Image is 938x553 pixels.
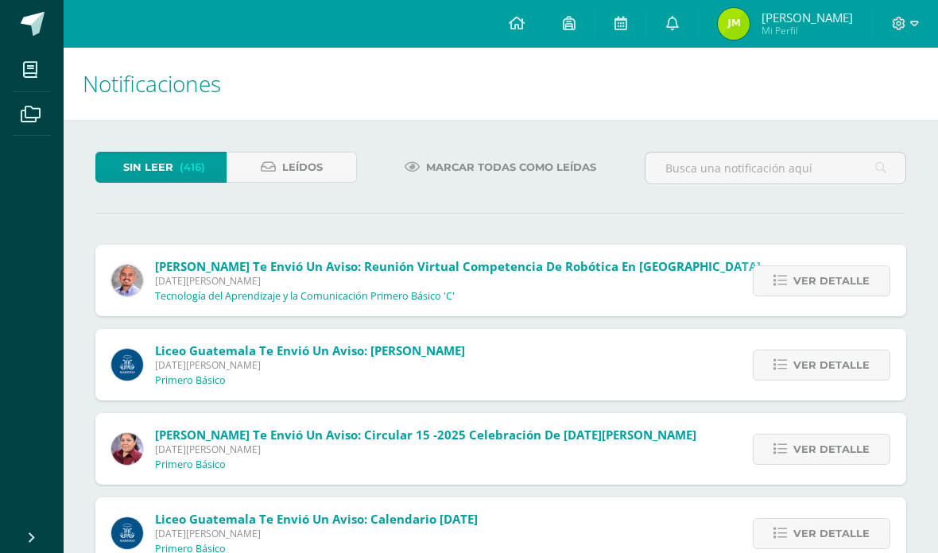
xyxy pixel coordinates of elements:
[645,153,905,184] input: Busca una notificación aquí
[95,152,227,183] a: Sin leer(416)
[155,527,478,540] span: [DATE][PERSON_NAME]
[718,8,750,40] img: be3bff6d7c5510755fc7c096e5d91a07.png
[282,153,323,182] span: Leídos
[155,511,478,527] span: Liceo Guatemala te envió un aviso: Calendario [DATE]
[111,265,143,296] img: f4ddca51a09d81af1cee46ad6847c426.png
[155,358,465,372] span: [DATE][PERSON_NAME]
[155,274,761,288] span: [DATE][PERSON_NAME]
[793,519,870,548] span: Ver detalle
[83,68,221,99] span: Notificaciones
[793,266,870,296] span: Ver detalle
[155,427,696,443] span: [PERSON_NAME] te envió un aviso: Circular 15 -2025 Celebración de [DATE][PERSON_NAME]
[155,258,761,274] span: [PERSON_NAME] te envió un aviso: Reunión virtual competencia de robótica en [GEOGRAPHIC_DATA]
[793,350,870,380] span: Ver detalle
[111,517,143,549] img: b41cd0bd7c5dca2e84b8bd7996f0ae72.png
[155,342,465,358] span: Liceo Guatemala te envió un aviso: [PERSON_NAME]
[111,433,143,465] img: ca38207ff64f461ec141487f36af9fbf.png
[155,374,226,387] p: Primero Básico
[762,10,853,25] span: [PERSON_NAME]
[123,153,173,182] span: Sin leer
[426,153,596,182] span: Marcar todas como leídas
[227,152,358,183] a: Leídos
[180,153,205,182] span: (416)
[155,458,226,471] p: Primero Básico
[762,24,853,37] span: Mi Perfil
[155,443,696,456] span: [DATE][PERSON_NAME]
[385,152,616,183] a: Marcar todas como leídas
[155,290,455,303] p: Tecnología del Aprendizaje y la Comunicación Primero Básico 'C'
[111,349,143,381] img: b41cd0bd7c5dca2e84b8bd7996f0ae72.png
[793,435,870,464] span: Ver detalle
